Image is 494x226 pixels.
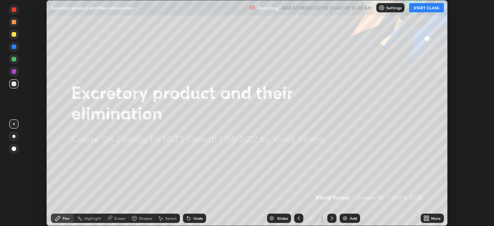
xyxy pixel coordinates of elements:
img: recording.375f2c34.svg [249,5,255,11]
div: Shapes [139,216,152,220]
div: Undo [193,216,203,220]
div: Slides [277,216,288,220]
div: Highlight [84,216,101,220]
button: START CLASS [409,3,444,12]
div: Select [165,216,177,220]
img: class-settings-icons [379,5,385,11]
div: More [431,216,441,220]
div: 2 [306,216,314,221]
div: Add [350,216,357,220]
h5: WAS SCHEDULED TO START AT 10:30 AM [282,4,372,11]
p: Settings [386,6,401,10]
div: Pen [63,216,69,220]
img: add-slide-button [342,215,348,221]
p: Recording [257,5,279,11]
p: Excretory product and their elimination [51,5,133,11]
div: Eraser [114,216,126,220]
div: / [316,216,318,221]
div: 2 [320,215,324,222]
